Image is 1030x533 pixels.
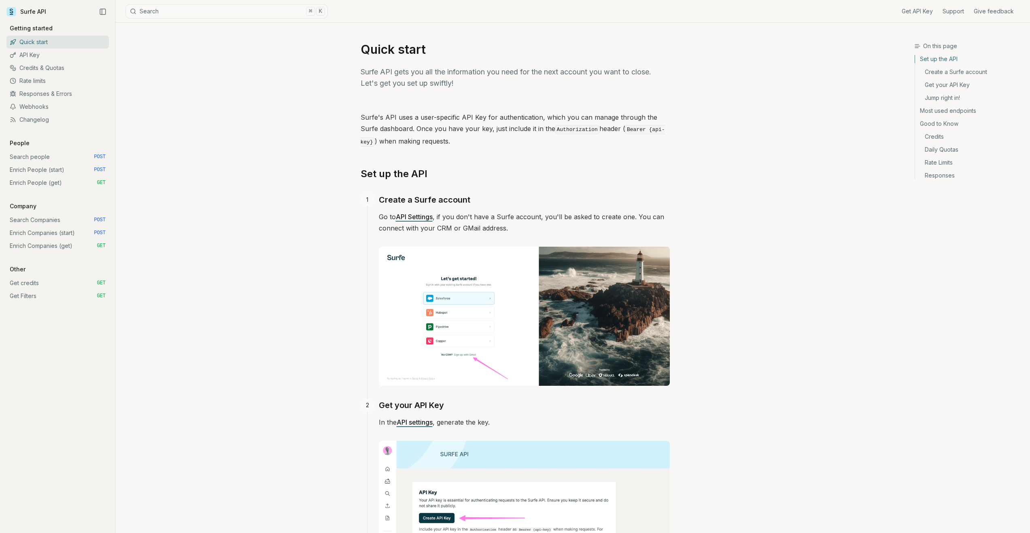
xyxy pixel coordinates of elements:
p: People [6,139,33,147]
a: Search Companies POST [6,214,109,226]
span: GET [97,293,106,299]
a: Daily Quotas [915,143,1024,156]
span: GET [97,243,106,249]
a: Enrich People (get) GET [6,176,109,189]
a: Enrich Companies (start) POST [6,226,109,239]
a: Get Filters GET [6,290,109,302]
a: Credits [915,130,1024,143]
a: Quick start [6,36,109,49]
p: Company [6,202,40,210]
code: Authorization [555,125,599,134]
a: Good to Know [915,117,1024,130]
a: Rate Limits [915,156,1024,169]
a: Search people POST [6,150,109,163]
h1: Quick start [361,42,670,57]
a: API Settings [396,213,433,221]
a: Set up the API [915,55,1024,66]
a: Responses [915,169,1024,180]
p: Surfe's API uses a user-specific API Key for authentication, which you can manage through the Sur... [361,112,670,148]
button: Search⌘K [125,4,328,19]
kbd: K [316,7,325,16]
a: Responses & Errors [6,87,109,100]
a: Support [943,7,964,15]
a: Get your API Key [379,399,444,412]
h3: On this page [914,42,1024,50]
a: Give feedback [974,7,1014,15]
a: API settings [397,418,433,426]
a: Surfe API [6,6,46,18]
a: Webhooks [6,100,109,113]
span: GET [97,280,106,286]
button: Collapse Sidebar [97,6,109,18]
a: Rate limits [6,74,109,87]
a: API Key [6,49,109,61]
span: POST [94,167,106,173]
img: Image [379,247,670,386]
a: Get your API Key [915,78,1024,91]
p: Getting started [6,24,56,32]
a: Jump right in! [915,91,1024,104]
p: Other [6,265,29,273]
a: Most used endpoints [915,104,1024,117]
a: Credits & Quotas [6,61,109,74]
span: POST [94,217,106,223]
span: POST [94,230,106,236]
a: Changelog [6,113,109,126]
kbd: ⌘ [306,7,315,16]
p: Surfe API gets you all the information you need for the next account you want to close. Let's get... [361,66,670,89]
a: Create a Surfe account [379,193,470,206]
p: Go to , if you don't have a Surfe account, you'll be asked to create one. You can connect with yo... [379,211,670,234]
a: Set up the API [361,167,427,180]
span: POST [94,154,106,160]
a: Get API Key [902,7,933,15]
a: Create a Surfe account [915,66,1024,78]
a: Enrich People (start) POST [6,163,109,176]
span: GET [97,180,106,186]
a: Enrich Companies (get) GET [6,239,109,252]
a: Get credits GET [6,277,109,290]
